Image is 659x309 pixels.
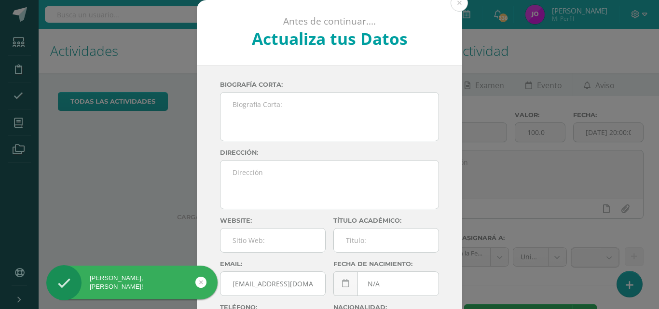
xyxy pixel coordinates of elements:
[223,15,437,27] p: Antes de continuar....
[333,260,439,268] label: Fecha de nacimiento:
[220,81,439,88] label: Biografía corta:
[334,228,439,252] input: Titulo:
[223,27,437,50] h2: Actualiza tus Datos
[220,217,326,224] label: Website:
[46,274,218,291] div: [PERSON_NAME], [PERSON_NAME]!
[220,228,325,252] input: Sitio Web:
[220,272,325,296] input: Correo Electronico:
[220,260,326,268] label: Email:
[333,217,439,224] label: Título académico:
[220,149,439,156] label: Dirección:
[334,272,439,296] input: Fecha de Nacimiento:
